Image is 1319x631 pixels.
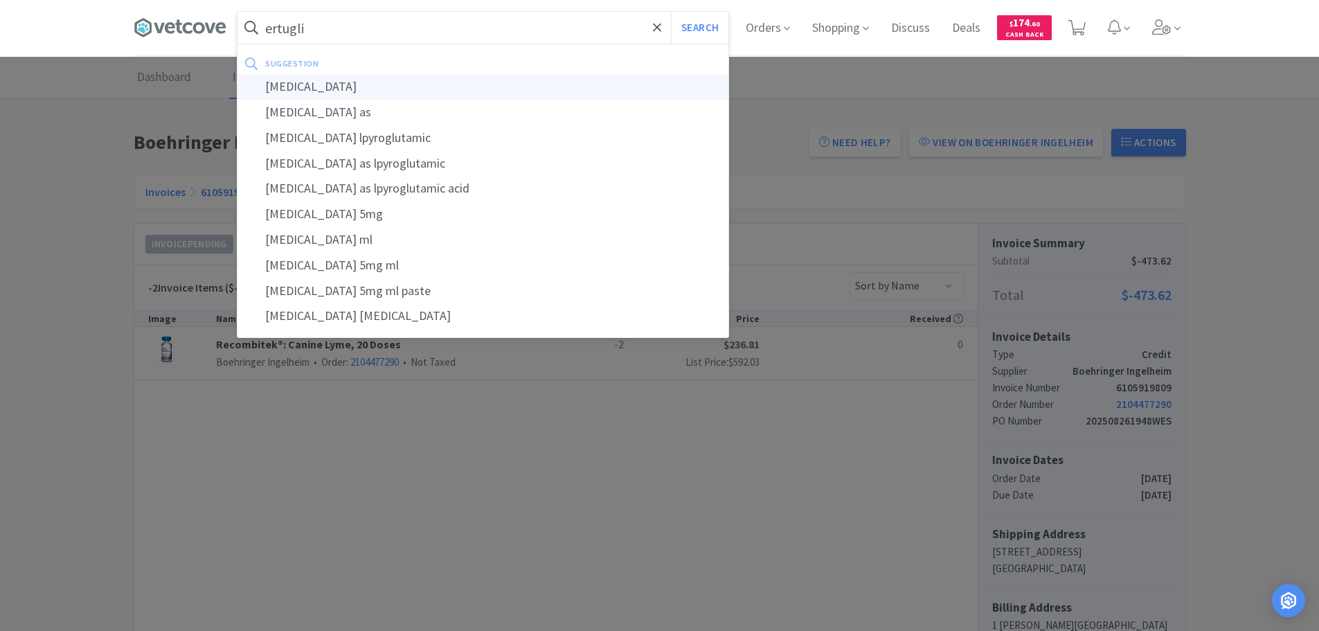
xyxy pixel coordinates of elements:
div: [MEDICAL_DATA] 5mg ml [237,253,728,278]
div: [MEDICAL_DATA] as lpyroglutamic [237,151,728,177]
a: Discuss [886,22,935,35]
input: Search by item, sku, manufacturer, ingredient, size... [237,12,728,44]
button: Search [671,12,728,44]
span: 174 [1010,16,1040,29]
div: [MEDICAL_DATA] [MEDICAL_DATA] [237,303,728,329]
div: Open Intercom Messenger [1272,584,1305,617]
a: $174.60Cash Back [997,9,1052,46]
div: [MEDICAL_DATA] 5mg ml paste [237,278,728,304]
div: [MEDICAL_DATA] [237,74,728,100]
div: [MEDICAL_DATA] as lpyroglutamic acid [237,176,728,202]
div: suggestion [265,53,519,74]
span: . 60 [1030,19,1040,28]
div: [MEDICAL_DATA] 5mg [237,202,728,227]
span: Cash Back [1005,31,1043,40]
div: [MEDICAL_DATA] ml [237,227,728,253]
div: [MEDICAL_DATA] as [237,100,728,125]
span: $ [1010,19,1013,28]
a: Deals [946,22,986,35]
div: [MEDICAL_DATA] lpyroglutamic [237,125,728,151]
